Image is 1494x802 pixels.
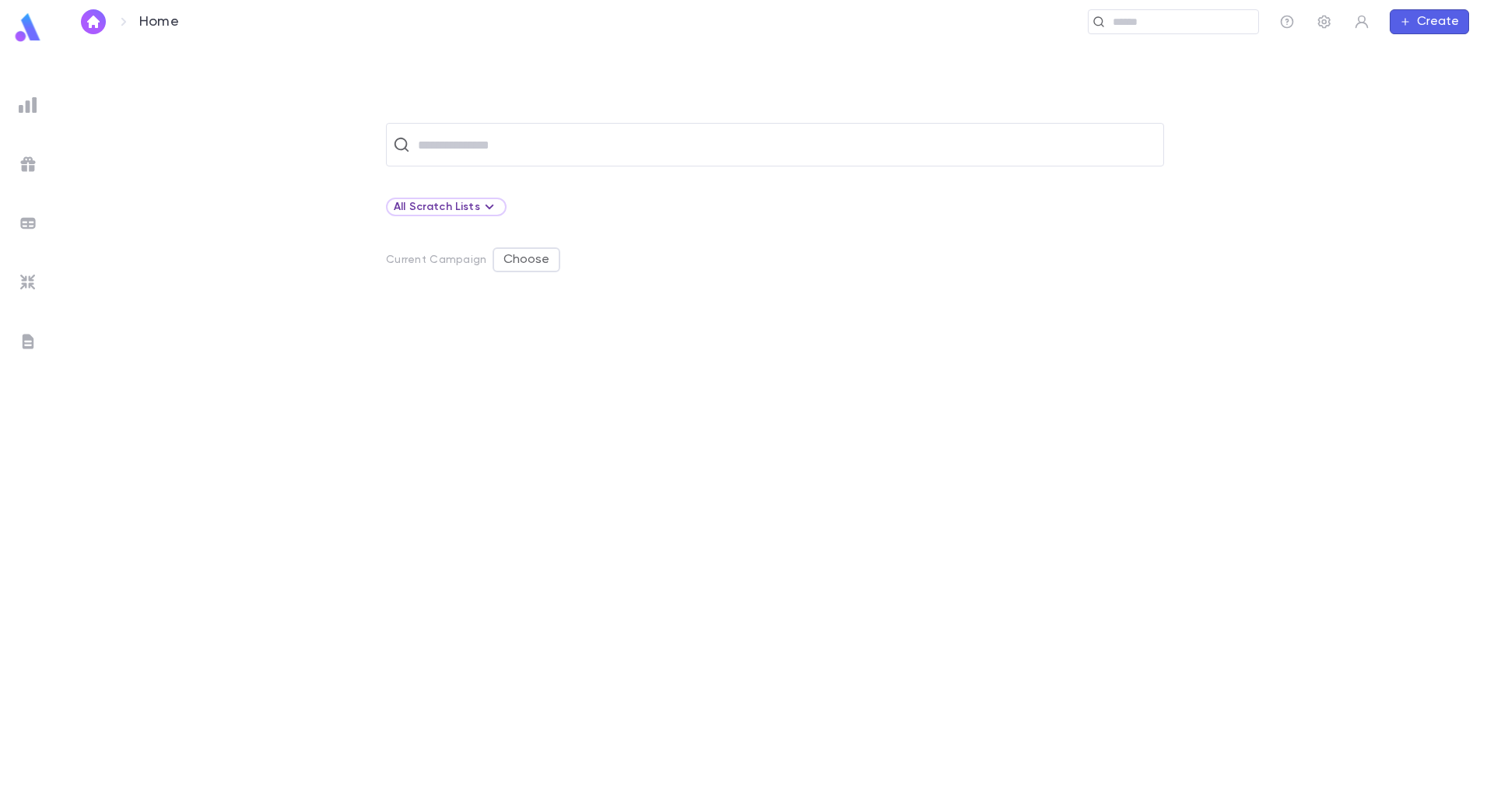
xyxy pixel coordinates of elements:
img: home_white.a664292cf8c1dea59945f0da9f25487c.svg [84,16,103,28]
div: All Scratch Lists [386,198,507,216]
div: All Scratch Lists [394,198,499,216]
img: reports_grey.c525e4749d1bce6a11f5fe2a8de1b229.svg [19,96,37,114]
img: letters_grey.7941b92b52307dd3b8a917253454ce1c.svg [19,332,37,351]
img: imports_grey.530a8a0e642e233f2baf0ef88e8c9fcb.svg [19,273,37,292]
button: Create [1390,9,1469,34]
p: Home [139,13,179,30]
button: Choose [493,247,560,272]
img: logo [12,12,44,43]
p: Current Campaign [386,254,486,266]
img: batches_grey.339ca447c9d9533ef1741baa751efc33.svg [19,214,37,233]
img: campaigns_grey.99e729a5f7ee94e3726e6486bddda8f1.svg [19,155,37,173]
